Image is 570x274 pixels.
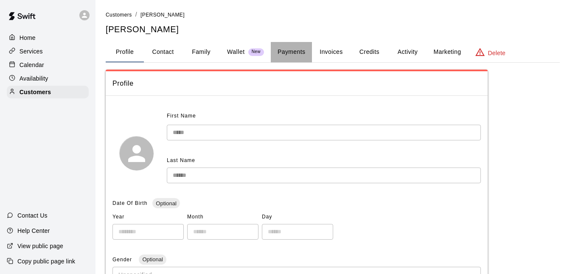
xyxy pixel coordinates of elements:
span: Day [262,210,333,224]
span: Last Name [167,157,195,163]
p: Delete [488,49,505,57]
a: Calendar [7,59,89,71]
span: New [248,49,264,55]
p: Availability [20,74,48,83]
a: Services [7,45,89,58]
p: Help Center [17,226,50,235]
p: Copy public page link [17,257,75,266]
button: Credits [350,42,388,62]
p: Customers [20,88,51,96]
button: Contact [144,42,182,62]
p: Calendar [20,61,44,69]
span: Date Of Birth [112,200,147,206]
p: Services [20,47,43,56]
span: Year [112,210,184,224]
span: Profile [112,78,481,89]
a: Home [7,31,89,44]
button: Marketing [427,42,468,62]
button: Profile [106,42,144,62]
p: Home [20,34,36,42]
button: Payments [271,42,312,62]
span: Customers [106,12,132,18]
span: [PERSON_NAME] [140,12,185,18]
span: Gender [112,257,134,263]
nav: breadcrumb [106,10,560,20]
p: Wallet [227,48,245,56]
div: basic tabs example [106,42,560,62]
p: View public page [17,242,63,250]
p: Contact Us [17,211,48,220]
span: Optional [139,256,166,263]
a: Availability [7,72,89,85]
button: Activity [388,42,427,62]
span: First Name [167,109,196,123]
h5: [PERSON_NAME] [106,24,560,35]
a: Customers [106,11,132,18]
button: Family [182,42,220,62]
span: Optional [152,200,180,207]
a: Customers [7,86,89,98]
li: / [135,10,137,19]
span: Month [187,210,258,224]
button: Invoices [312,42,350,62]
